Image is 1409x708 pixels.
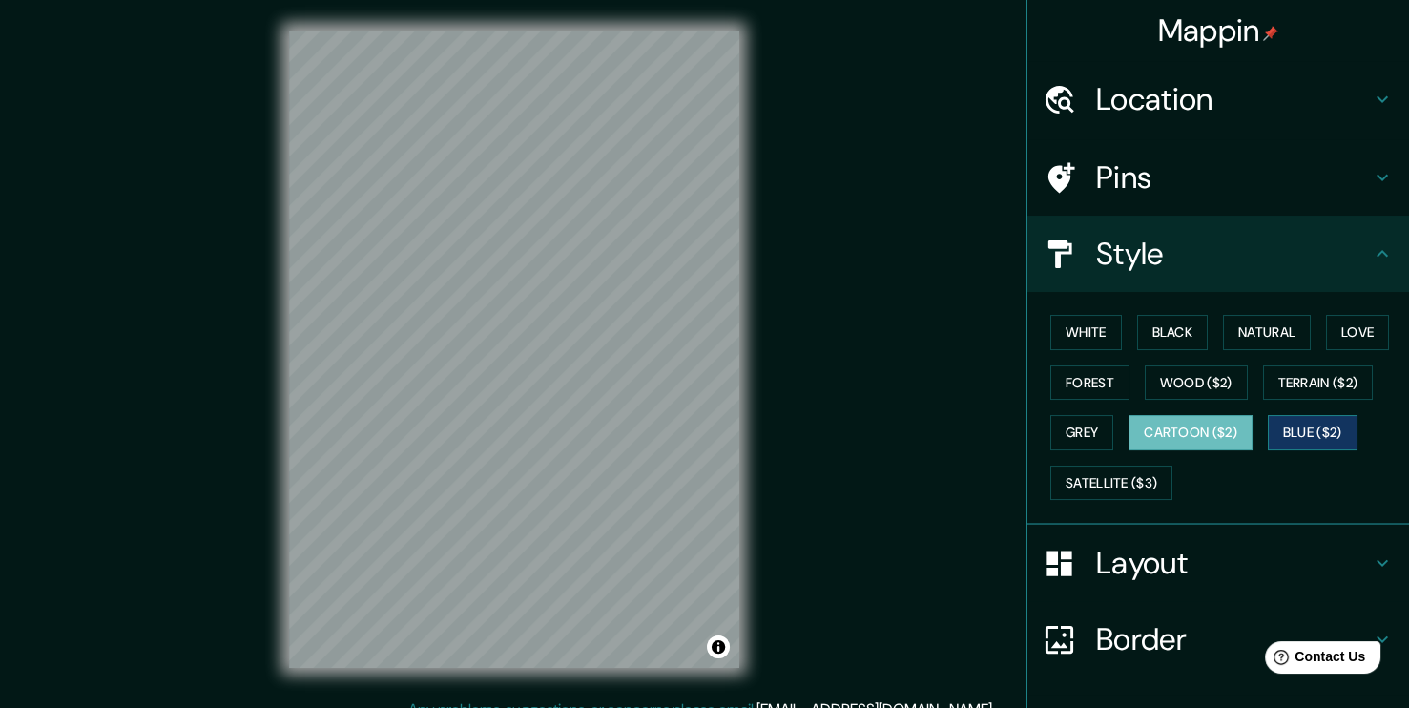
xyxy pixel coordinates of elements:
[1223,315,1311,350] button: Natural
[289,31,739,668] canvas: Map
[1050,466,1172,501] button: Satellite ($3)
[1145,365,1248,401] button: Wood ($2)
[1027,61,1409,137] div: Location
[1096,80,1371,118] h4: Location
[1239,634,1388,687] iframe: Help widget launcher
[1129,415,1253,450] button: Cartoon ($2)
[1096,544,1371,582] h4: Layout
[1096,158,1371,197] h4: Pins
[1096,235,1371,273] h4: Style
[1050,415,1113,450] button: Grey
[1268,415,1357,450] button: Blue ($2)
[1096,620,1371,658] h4: Border
[1027,216,1409,292] div: Style
[707,635,730,658] button: Toggle attribution
[1263,365,1374,401] button: Terrain ($2)
[1027,601,1409,677] div: Border
[1158,11,1279,50] h4: Mappin
[1050,365,1129,401] button: Forest
[1050,315,1122,350] button: White
[1027,525,1409,601] div: Layout
[1027,139,1409,216] div: Pins
[1326,315,1389,350] button: Love
[1263,26,1278,41] img: pin-icon.png
[1137,315,1209,350] button: Black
